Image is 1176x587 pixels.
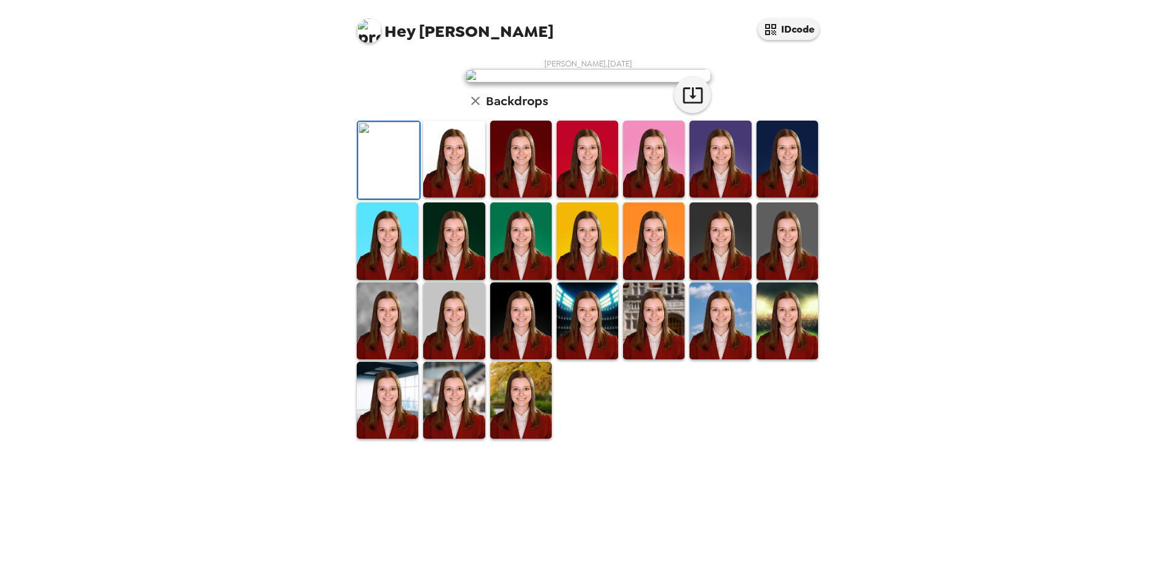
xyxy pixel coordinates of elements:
[465,69,711,82] img: user
[544,58,632,69] span: [PERSON_NAME] , [DATE]
[384,20,415,42] span: Hey
[486,91,548,111] h6: Backdrops
[357,12,554,40] span: [PERSON_NAME]
[358,122,419,199] img: Original
[758,18,819,40] button: IDcode
[357,18,381,43] img: profile pic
